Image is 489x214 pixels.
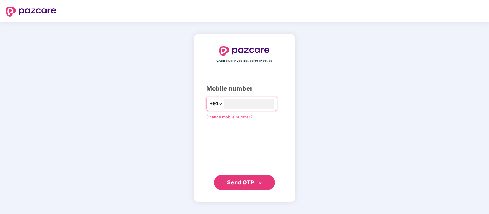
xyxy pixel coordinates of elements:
[258,181,262,185] span: double-right
[219,46,270,56] img: logo
[227,179,254,186] span: Send OTP
[210,100,219,107] span: +91
[206,115,252,119] a: Change mobile number?
[217,59,273,64] span: YOUR EMPLOYEE BENEFITS PARTNER
[219,102,222,106] span: down
[214,175,275,190] button: Send OTPdouble-right
[206,84,283,93] div: Mobile number
[6,7,56,17] img: logo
